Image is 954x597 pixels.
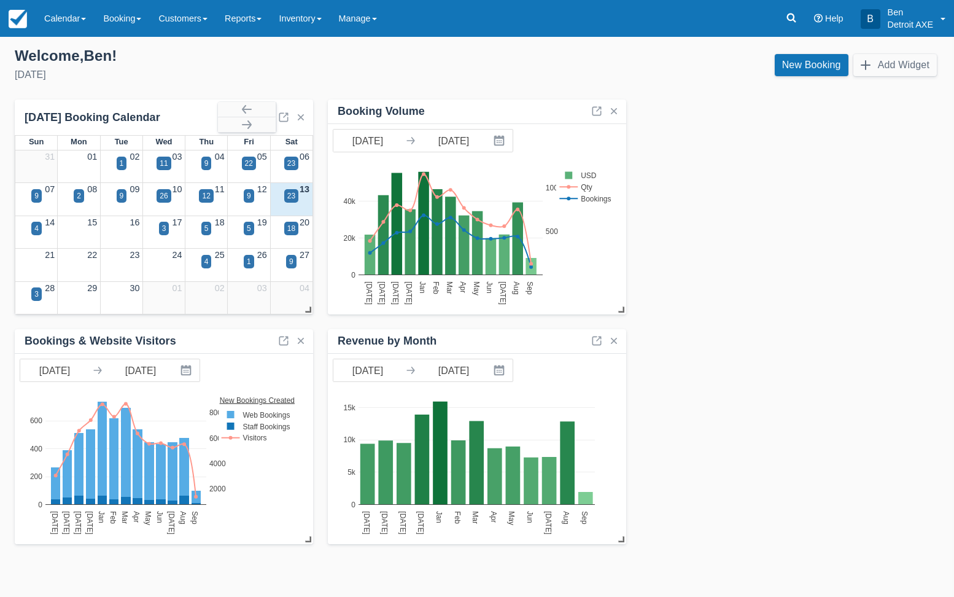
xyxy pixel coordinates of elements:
[87,184,97,194] a: 08
[488,130,513,152] button: Interact with the calendar and add the check-in date for your trip.
[247,256,251,267] div: 1
[287,190,295,201] div: 23
[25,334,176,348] div: Bookings & Website Visitors
[87,283,97,293] a: 29
[130,184,139,194] a: 09
[204,158,209,169] div: 9
[9,10,27,28] img: checkfront-main-nav-mini-logo.png
[257,184,267,194] a: 12
[257,217,267,227] a: 19
[338,334,436,348] div: Revenue by Month
[215,184,225,194] a: 11
[87,217,97,227] a: 15
[155,137,172,146] span: Wed
[888,6,933,18] p: Ben
[333,130,402,152] input: Start Date
[247,190,251,201] div: 9
[245,158,253,169] div: 22
[87,250,97,260] a: 22
[130,152,139,162] a: 02
[45,283,55,293] a: 28
[15,47,467,65] div: Welcome , Ben !
[173,217,182,227] a: 17
[419,359,488,381] input: End Date
[300,184,309,194] a: 13
[25,111,218,125] div: [DATE] Booking Calendar
[120,190,124,201] div: 9
[215,283,225,293] a: 02
[825,14,843,23] span: Help
[247,223,251,234] div: 5
[45,184,55,194] a: 07
[20,359,89,381] input: Start Date
[45,152,55,162] a: 31
[204,256,209,267] div: 4
[29,137,44,146] span: Sun
[215,152,225,162] a: 04
[888,18,933,31] p: Detroit AXE
[853,54,937,76] button: Add Widget
[204,223,209,234] div: 5
[220,396,296,404] text: New Bookings Created
[173,283,182,293] a: 01
[160,190,168,201] div: 26
[215,250,225,260] a: 25
[202,190,210,201] div: 12
[257,250,267,260] a: 26
[34,289,39,300] div: 3
[34,190,39,201] div: 9
[45,250,55,260] a: 21
[257,283,267,293] a: 03
[130,217,139,227] a: 16
[333,359,402,381] input: Start Date
[300,250,309,260] a: 27
[115,137,128,146] span: Tue
[289,256,293,267] div: 9
[175,359,200,381] button: Interact with the calendar and add the check-in date for your trip.
[160,158,168,169] div: 11
[257,152,267,162] a: 05
[300,152,309,162] a: 06
[285,137,298,146] span: Sat
[106,359,175,381] input: End Date
[861,9,880,29] div: B
[162,223,166,234] div: 3
[287,158,295,169] div: 23
[120,158,124,169] div: 1
[775,54,848,76] a: New Booking
[173,250,182,260] a: 24
[34,223,39,234] div: 4
[287,223,295,234] div: 18
[199,137,214,146] span: Thu
[15,68,467,82] div: [DATE]
[71,137,87,146] span: Mon
[45,217,55,227] a: 14
[244,137,254,146] span: Fri
[87,152,97,162] a: 01
[300,217,309,227] a: 20
[173,152,182,162] a: 03
[488,359,513,381] button: Interact with the calendar and add the check-in date for your trip.
[300,283,309,293] a: 04
[130,283,139,293] a: 30
[77,190,81,201] div: 2
[419,130,488,152] input: End Date
[814,14,823,23] i: Help
[173,184,182,194] a: 10
[130,250,139,260] a: 23
[215,217,225,227] a: 18
[338,104,425,119] div: Booking Volume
